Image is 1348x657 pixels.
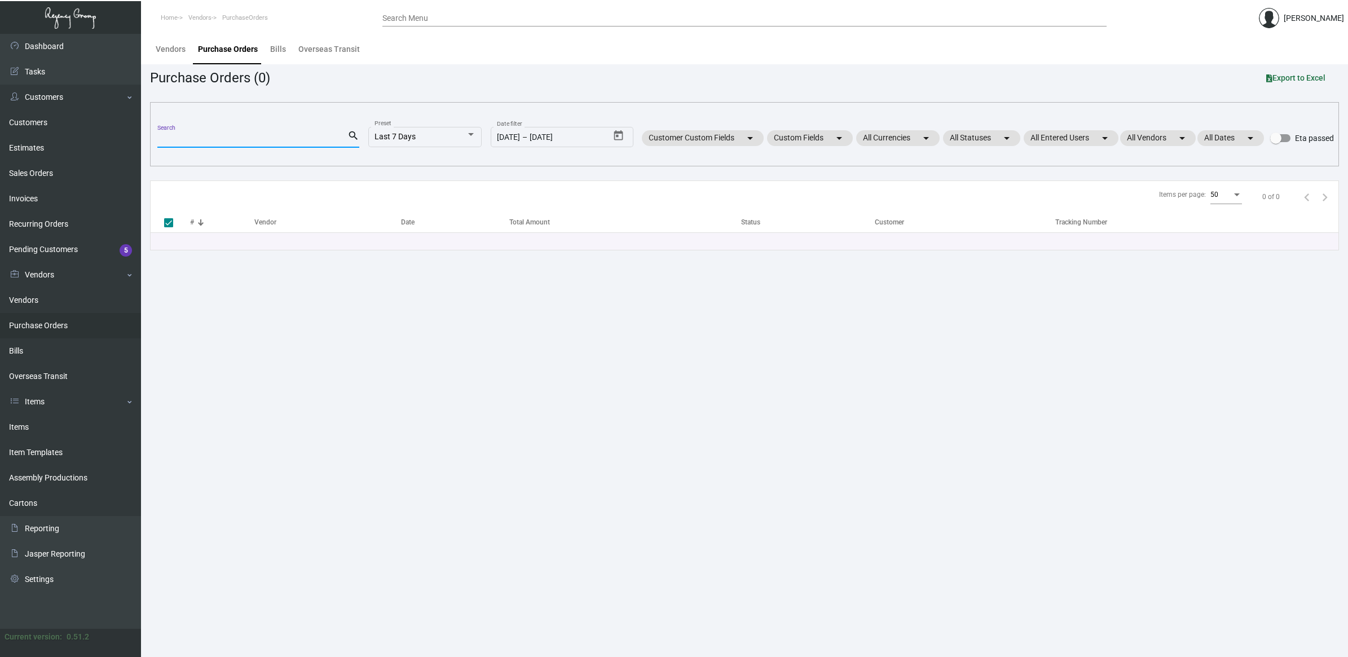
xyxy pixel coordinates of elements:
div: Customer [875,217,1055,227]
img: admin@bootstrapmaster.com [1259,8,1279,28]
button: Export to Excel [1257,68,1334,88]
div: Status [741,217,875,227]
div: Purchase Orders (0) [150,68,270,88]
mat-icon: arrow_drop_down [1175,131,1189,145]
button: Next page [1316,188,1334,206]
span: PurchaseOrders [222,14,268,21]
mat-chip: Custom Fields [767,130,853,146]
div: 0.51.2 [67,631,89,643]
span: Eta passed [1295,131,1334,145]
mat-chip: All Entered Users [1024,130,1118,146]
div: # [190,217,194,227]
div: Date [401,217,415,227]
mat-select: Items per page: [1210,191,1242,199]
div: # [190,217,254,227]
span: – [522,133,527,142]
div: Total Amount [509,217,741,227]
div: Date [401,217,509,227]
div: Current version: [5,631,62,643]
div: Vendor [254,217,401,227]
mat-icon: arrow_drop_down [1098,131,1112,145]
mat-chip: All Statuses [943,130,1020,146]
mat-chip: All Currencies [856,130,940,146]
input: Start date [497,133,520,142]
mat-icon: arrow_drop_down [1000,131,1014,145]
button: Previous page [1298,188,1316,206]
div: Customer [875,217,904,227]
div: 0 of 0 [1262,192,1280,202]
div: Status [741,217,760,227]
span: Vendors [188,14,212,21]
span: 50 [1210,191,1218,199]
div: [PERSON_NAME] [1284,12,1344,24]
div: Tracking Number [1055,217,1107,227]
span: Last 7 Days [375,132,416,141]
div: Tracking Number [1055,217,1338,227]
div: Overseas Transit [298,43,360,55]
mat-icon: arrow_drop_down [1244,131,1257,145]
div: Vendors [156,43,186,55]
div: Purchase Orders [198,43,258,55]
div: Total Amount [509,217,550,227]
mat-icon: arrow_drop_down [832,131,846,145]
span: Home [161,14,178,21]
mat-chip: All Dates [1197,130,1264,146]
mat-icon: arrow_drop_down [743,131,757,145]
mat-icon: search [347,129,359,143]
div: Bills [270,43,286,55]
div: Vendor [254,217,276,227]
mat-chip: All Vendors [1120,130,1196,146]
input: End date [530,133,584,142]
span: Export to Excel [1266,73,1325,82]
mat-chip: Customer Custom Fields [642,130,764,146]
div: Items per page: [1159,189,1206,200]
mat-icon: arrow_drop_down [919,131,933,145]
button: Open calendar [610,127,628,145]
